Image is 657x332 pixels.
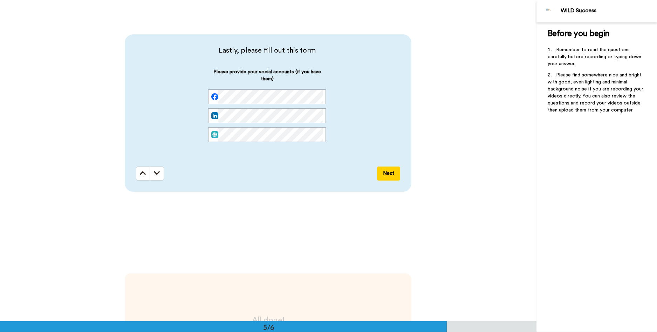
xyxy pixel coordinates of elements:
img: facebook.svg [211,93,218,100]
span: Remember to read the questions carefully before recording or typing down your answer. [548,47,643,66]
div: WILD Success [561,7,657,14]
span: Lastly, please fill out this form [136,46,398,55]
span: Please find somewhere nice and bright with good, even lighting and minimal background noise if yo... [548,73,645,113]
button: Next [377,167,400,181]
img: web.svg [211,131,218,138]
img: Profile Image [540,3,557,20]
span: Before you begin [548,29,610,38]
div: 5/6 [252,322,286,332]
img: linked-in.png [211,112,218,119]
span: Please provide your social accounts (if you have them) [208,68,326,89]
